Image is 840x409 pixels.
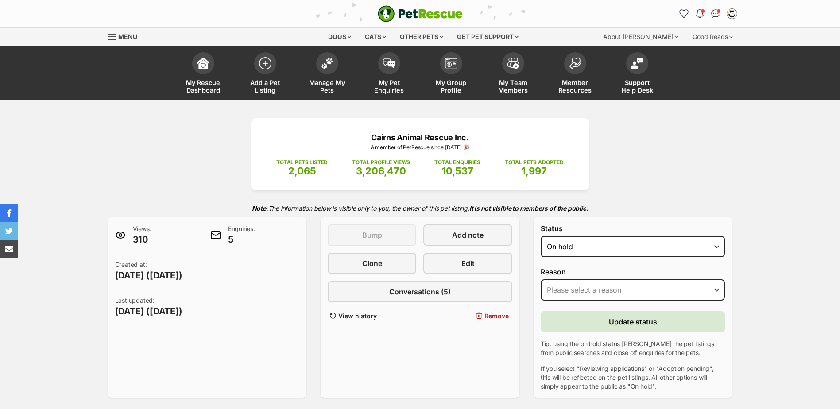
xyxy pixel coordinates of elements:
span: My Rescue Dashboard [183,79,223,94]
p: TOTAL PROFILE VIEWS [352,158,410,166]
div: Get pet support [451,28,525,46]
img: dashboard-icon-eb2f2d2d3e046f16d808141f083e7271f6b2e854fb5c12c21221c1fb7104beca.svg [197,57,209,69]
span: 3,206,470 [356,165,406,177]
span: Manage My Pets [307,79,347,94]
a: Add a Pet Listing [234,48,296,100]
span: Conversations (5) [389,286,451,297]
span: 310 [133,233,151,246]
img: chat-41dd97257d64d25036548639549fe6c8038ab92f7586957e7f3b1b290dea8141.svg [711,9,720,18]
p: A member of PetRescue since [DATE] 🎉 [264,143,576,151]
span: Edit [461,258,475,269]
span: 2,065 [288,165,316,177]
img: manage-my-pets-icon-02211641906a0b7f246fdf0571729dbe1e7629f14944591b6c1af311fb30b64b.svg [321,58,333,69]
span: View history [338,311,377,320]
a: View history [328,309,416,322]
a: Member Resources [544,48,606,100]
span: Add a Pet Listing [245,79,285,94]
p: TOTAL PETS LISTED [276,158,328,166]
strong: Note: [252,204,268,212]
button: My account [725,7,739,21]
img: group-profile-icon-3fa3cf56718a62981997c0bc7e787c4b2cf8bcc04b72c1350f741eb67cf2f40e.svg [445,58,457,69]
span: Support Help Desk [617,79,657,94]
a: Support Help Desk [606,48,668,100]
button: Remove [423,309,512,322]
p: Tip: using the on hold status [PERSON_NAME] the pet listings from public searches and close off e... [541,340,725,357]
span: [DATE] ([DATE]) [115,305,182,317]
span: Member Resources [555,79,595,94]
a: Clone [328,253,416,274]
span: My Pet Enquiries [369,79,409,94]
ul: Account quick links [677,7,739,21]
a: Manage My Pets [296,48,358,100]
span: Remove [484,311,509,320]
strong: It is not visible to members of the public. [469,204,588,212]
a: My Pet Enquiries [358,48,420,100]
img: Shardin Carter profile pic [728,9,736,18]
img: pet-enquiries-icon-7e3ad2cf08bfb03b45e93fb7055b45f3efa6380592205ae92323e6603595dc1f.svg [383,58,395,68]
p: TOTAL ENQUIRIES [434,158,480,166]
img: notifications-46538b983faf8c2785f20acdc204bb7945ddae34d4c08c2a6579f10ce5e182be.svg [696,9,703,18]
span: Add note [452,230,484,240]
button: Bump [328,224,416,246]
div: About [PERSON_NAME] [597,28,685,46]
img: add-pet-listing-icon-0afa8454b4691262ce3f59096e99ab1cd57d4a30225e0717b998d2c9b9846f56.svg [259,57,271,69]
span: [DATE] ([DATE]) [115,269,182,282]
button: Update status [541,311,725,332]
p: The information below is visible only to you, the owner of this pet listing. [108,199,732,217]
span: 10,537 [442,165,473,177]
button: Notifications [693,7,707,21]
span: My Team Members [493,79,533,94]
div: Cats [359,28,392,46]
a: Menu [108,28,143,44]
img: logo-e224e6f780fb5917bec1dbf3a21bbac754714ae5b6737aabdf751b685950b380.svg [378,5,463,22]
a: Conversations [709,7,723,21]
p: Cairns Animal Rescue Inc. [264,131,576,143]
div: Dogs [322,28,357,46]
label: Reason [541,268,725,276]
span: 1,997 [522,165,547,177]
p: Created at: [115,260,182,282]
span: 5 [228,233,255,246]
a: My Group Profile [420,48,482,100]
a: PetRescue [378,5,463,22]
span: Bump [362,230,382,240]
p: Enquiries: [228,224,255,246]
a: My Rescue Dashboard [172,48,234,100]
a: Add note [423,224,512,246]
a: Conversations (5) [328,281,512,302]
span: Clone [362,258,382,269]
p: TOTAL PETS ADOPTED [505,158,564,166]
img: help-desk-icon-fdf02630f3aa405de69fd3d07c3f3aa587a6932b1a1747fa1d2bba05be0121f9.svg [631,58,643,69]
a: Favourites [677,7,691,21]
label: Status [541,224,725,232]
p: Views: [133,224,151,246]
div: Other pets [394,28,449,46]
p: Last updated: [115,296,182,317]
a: Edit [423,253,512,274]
img: team-members-icon-5396bd8760b3fe7c0b43da4ab00e1e3bb1a5d9ba89233759b79545d2d3fc5d0d.svg [507,58,519,69]
img: member-resources-icon-8e73f808a243e03378d46382f2149f9095a855e16c252ad45f914b54edf8863c.svg [569,57,581,69]
span: Update status [609,316,657,327]
div: Good Reads [686,28,739,46]
a: My Team Members [482,48,544,100]
span: My Group Profile [431,79,471,94]
p: If you select "Reviewing applications" or "Adoption pending", this will be reflected on the pet l... [541,364,725,391]
span: Menu [118,33,137,40]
